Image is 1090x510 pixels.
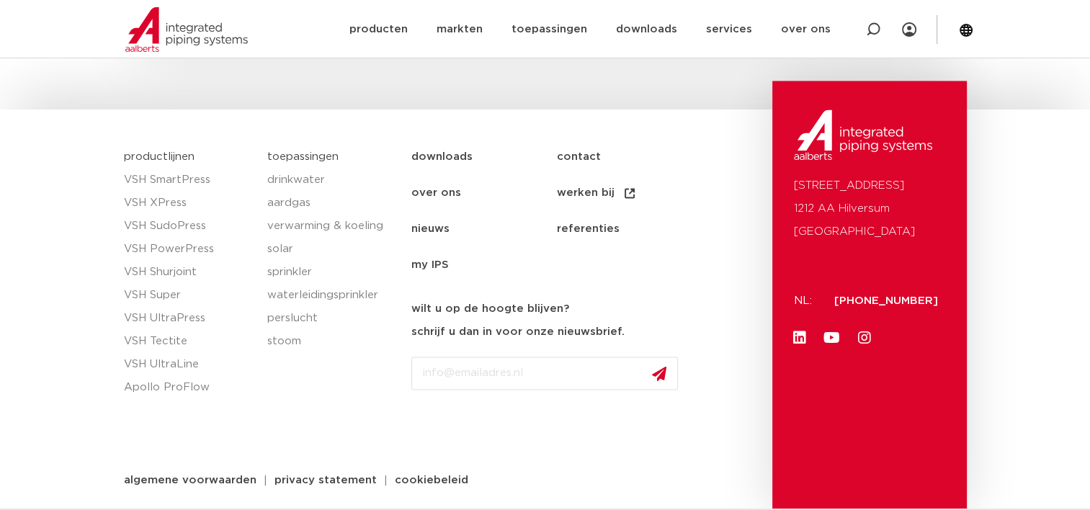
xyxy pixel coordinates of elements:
a: verwarming & koeling [267,215,397,238]
a: solar [267,238,397,261]
a: stoom [267,330,397,353]
a: aardgas [267,192,397,215]
strong: wilt u op de hoogte blijven? [411,303,569,314]
a: referenties [556,211,701,247]
a: VSH SudoPress [124,215,254,238]
a: VSH Tectite [124,330,254,353]
iframe: reCAPTCHA [411,401,630,457]
a: privacy statement [264,475,388,486]
a: Apollo ProFlow [124,376,254,399]
strong: schrijf u dan in voor onze nieuwsbrief. [411,326,625,337]
a: VSH UltraLine [124,353,254,376]
a: cookiebeleid [384,475,479,486]
a: over ons [411,175,556,211]
nav: Menu [411,139,765,283]
a: algemene voorwaarden [113,475,267,486]
a: VSH SmartPress [124,169,254,192]
a: downloads [411,139,556,175]
a: werken bij [556,175,701,211]
a: waterleidingsprinkler [267,284,397,307]
span: cookiebeleid [395,475,468,486]
a: productlijnen [124,151,195,162]
a: sprinkler [267,261,397,284]
input: info@emailadres.nl [411,357,678,390]
span: algemene voorwaarden [124,475,256,486]
a: contact [556,139,701,175]
a: perslucht [267,307,397,330]
a: toepassingen [267,151,339,162]
a: nieuws [411,211,556,247]
a: VSH XPress [124,192,254,215]
a: VSH PowerPress [124,238,254,261]
a: my IPS [411,247,556,283]
p: NL: [794,290,817,313]
a: drinkwater [267,169,397,192]
a: VSH UltraPress [124,307,254,330]
img: send.svg [652,366,666,381]
p: [STREET_ADDRESS] 1212 AA Hilversum [GEOGRAPHIC_DATA] [794,174,945,243]
span: privacy statement [274,475,377,486]
a: VSH Super [124,284,254,307]
a: VSH Shurjoint [124,261,254,284]
a: [PHONE_NUMBER] [834,295,938,306]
